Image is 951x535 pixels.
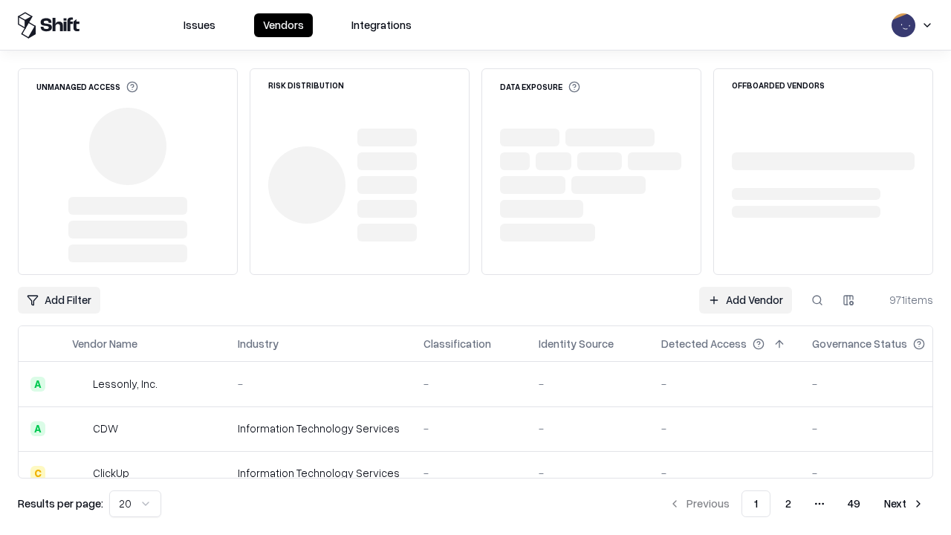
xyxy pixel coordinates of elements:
[875,490,933,517] button: Next
[36,81,138,93] div: Unmanaged Access
[238,421,400,436] div: Information Technology Services
[343,13,421,37] button: Integrations
[539,336,614,351] div: Identity Source
[72,466,87,481] img: ClickUp
[812,421,949,436] div: -
[72,421,87,436] img: CDW
[72,336,137,351] div: Vendor Name
[238,465,400,481] div: Information Technology Services
[812,376,949,392] div: -
[423,336,491,351] div: Classification
[539,421,637,436] div: -
[500,81,580,93] div: Data Exposure
[238,336,279,351] div: Industry
[93,465,129,481] div: ClickUp
[812,465,949,481] div: -
[874,292,933,308] div: 971 items
[539,465,637,481] div: -
[661,421,788,436] div: -
[812,336,907,351] div: Governance Status
[93,376,158,392] div: Lessonly, Inc.
[661,376,788,392] div: -
[254,13,313,37] button: Vendors
[660,490,933,517] nav: pagination
[93,421,118,436] div: CDW
[741,490,770,517] button: 1
[72,377,87,392] img: Lessonly, Inc.
[18,287,100,314] button: Add Filter
[175,13,224,37] button: Issues
[836,490,872,517] button: 49
[773,490,803,517] button: 2
[661,465,788,481] div: -
[18,496,103,511] p: Results per page:
[423,376,515,392] div: -
[30,466,45,481] div: C
[268,81,344,89] div: Risk Distribution
[238,376,400,392] div: -
[423,421,515,436] div: -
[30,421,45,436] div: A
[661,336,747,351] div: Detected Access
[539,376,637,392] div: -
[732,81,825,89] div: Offboarded Vendors
[423,465,515,481] div: -
[699,287,792,314] a: Add Vendor
[30,377,45,392] div: A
